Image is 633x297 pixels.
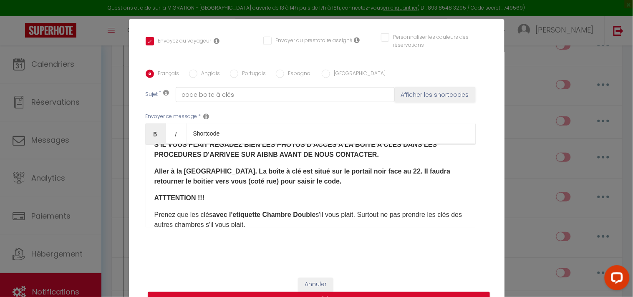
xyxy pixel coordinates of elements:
strong: Aller à la [GEOGRAPHIC_DATA]. La boîte à clé est situé sur le portail noir face au 22​. Il faudra... [154,168,451,185]
strong: avec l'etiquette Chambre Double [212,211,315,218]
i: Subject [164,89,169,96]
p: ​ [154,140,467,160]
label: Espagnol [284,70,312,79]
a: Shortcode [187,123,227,143]
label: Anglais [197,70,220,79]
label: Portugais [238,70,266,79]
i: Envoyer au voyageur [214,38,220,44]
a: Bold [146,123,166,143]
button: Afficher les shortcodes [395,87,475,102]
label: Envoyer ce message [146,113,197,121]
p: ​Prenez que les clés s'il vous plait. Surtout ne pas prendre les clés des autres chambres s'il vo... [154,210,467,230]
label: Envoyez au voyageur [154,37,212,46]
strong: ​ATTTENTION !!! [154,194,205,201]
i: Message [204,113,209,120]
iframe: LiveChat chat widget [598,262,633,297]
a: Italic [166,123,187,143]
i: Envoyer au prestataire si il est assigné [354,37,360,43]
label: [GEOGRAPHIC_DATA] [330,70,386,79]
label: Français [154,70,179,79]
label: Sujet [146,91,158,99]
button: Annuler [298,278,333,292]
